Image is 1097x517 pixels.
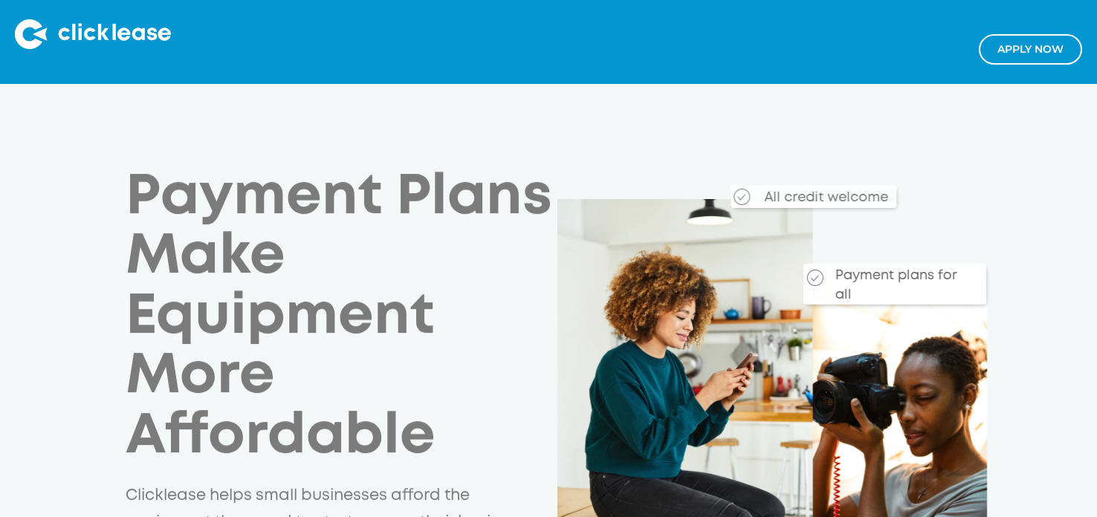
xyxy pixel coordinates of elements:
img: Checkmark_callout [734,189,751,205]
a: Apply NOw [979,34,1082,65]
h1: Payment Plans Make Equipment More Affordable [126,168,557,466]
img: Checkmark_callout [807,270,823,287]
img: Clicklease logo [15,19,171,49]
div: All credit welcome [706,180,897,209]
div: Payment plans for all [829,258,975,305]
